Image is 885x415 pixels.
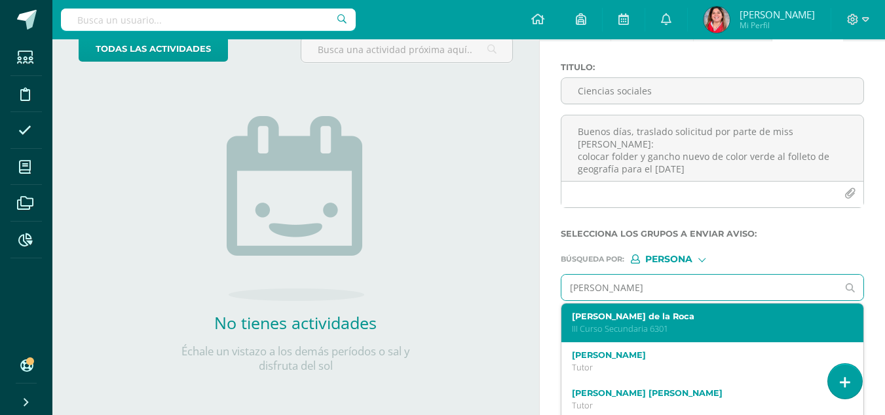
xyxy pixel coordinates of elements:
[61,9,356,31] input: Busca un usuario...
[561,62,864,72] label: Titulo :
[572,350,842,360] label: [PERSON_NAME]
[704,7,730,33] img: 1f42d0250f0c2d94fd93832b9b2e1ee8.png
[645,256,692,263] span: Persona
[561,115,863,181] textarea: Buenos días, traslado solicitud por parte de miss [PERSON_NAME]: colocar folder y gancho nuevo de...
[561,78,863,104] input: Titulo
[740,8,815,21] span: [PERSON_NAME]
[227,116,364,301] img: no_activities.png
[772,10,842,41] a: Aviso
[631,254,729,264] div: [object Object]
[561,256,624,263] span: Búsqueda por :
[540,10,611,41] a: Tarea
[164,311,426,334] h2: No tienes actividades
[301,37,512,62] input: Busca una actividad próxima aquí...
[572,323,842,334] p: III Curso Secundaria 6301
[572,388,842,398] label: [PERSON_NAME] [PERSON_NAME]
[561,229,864,239] label: Selecciona los grupos a enviar aviso :
[572,400,842,411] p: Tutor
[561,275,838,300] input: Ej. Mario Galindo
[740,20,815,31] span: Mi Perfil
[79,36,228,62] a: todas las Actividades
[611,10,693,41] a: Examen
[572,362,842,373] p: Tutor
[572,311,842,321] label: [PERSON_NAME] de la Roca
[694,10,772,41] a: Evento
[164,344,426,373] p: Échale un vistazo a los demás períodos o sal y disfruta del sol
